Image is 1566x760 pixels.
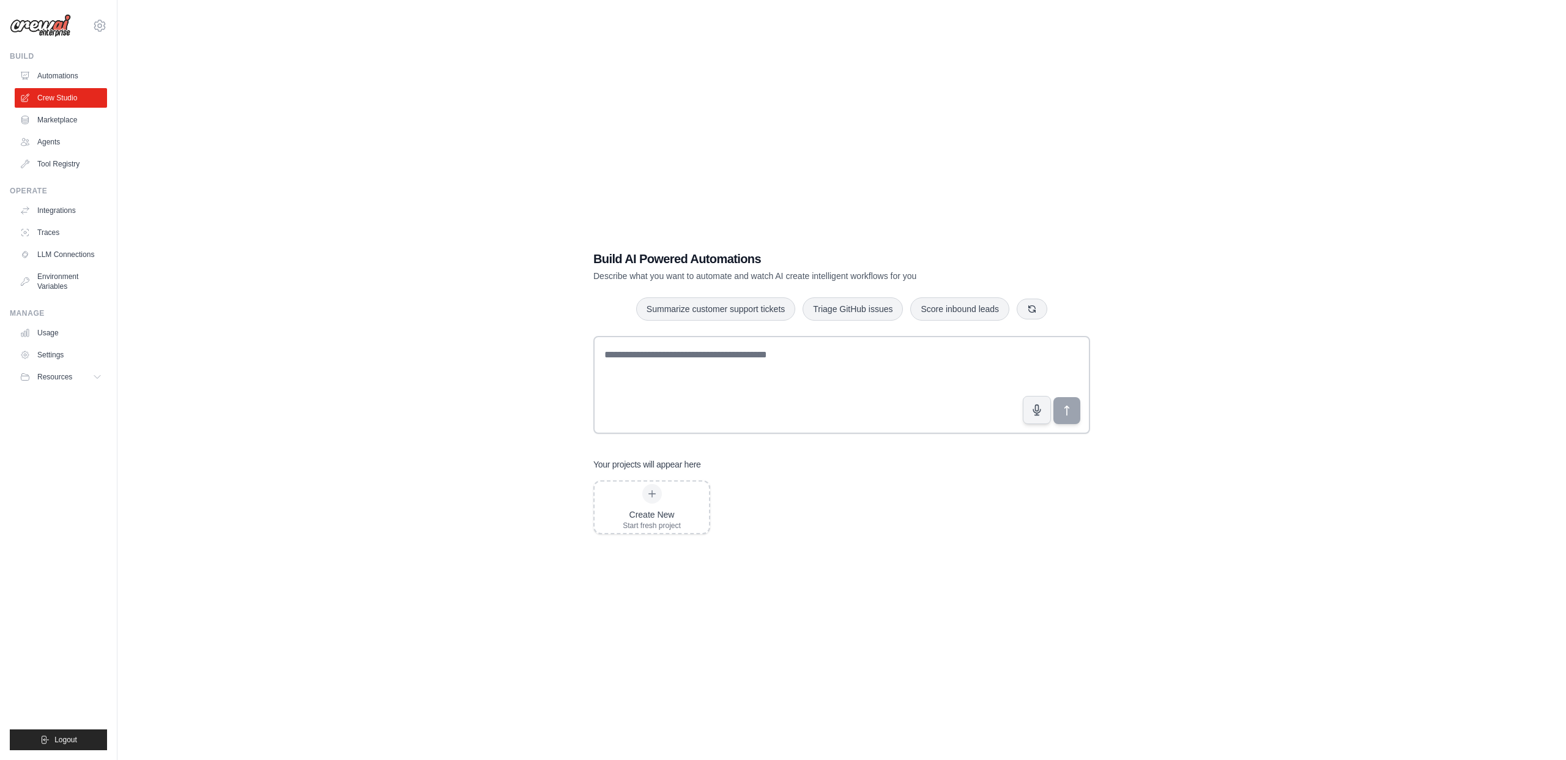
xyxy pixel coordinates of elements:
[15,88,107,108] a: Crew Studio
[54,735,77,745] span: Logout
[1023,396,1051,424] button: Click to speak your automation idea
[623,521,681,531] div: Start fresh project
[15,267,107,296] a: Environment Variables
[15,201,107,220] a: Integrations
[15,66,107,86] a: Automations
[15,132,107,152] a: Agents
[1017,299,1047,319] button: Get new suggestions
[15,110,107,130] a: Marketplace
[593,250,1004,267] h1: Build AI Powered Automations
[15,154,107,174] a: Tool Registry
[15,245,107,264] a: LLM Connections
[10,186,107,196] div: Operate
[10,14,71,37] img: Logo
[593,458,701,471] h3: Your projects will appear here
[37,372,72,382] span: Resources
[15,367,107,387] button: Resources
[10,308,107,318] div: Manage
[593,270,1004,282] p: Describe what you want to automate and watch AI create intelligent workflows for you
[623,509,681,521] div: Create New
[803,297,903,321] button: Triage GitHub issues
[10,729,107,750] button: Logout
[15,345,107,365] a: Settings
[15,323,107,343] a: Usage
[910,297,1009,321] button: Score inbound leads
[15,223,107,242] a: Traces
[636,297,795,321] button: Summarize customer support tickets
[10,51,107,61] div: Build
